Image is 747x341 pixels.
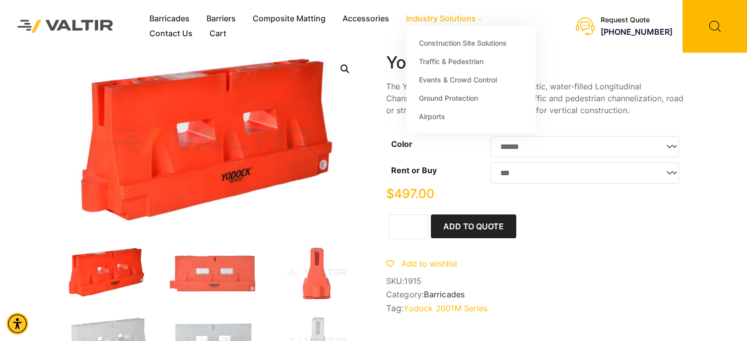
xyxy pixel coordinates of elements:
[7,10,124,43] img: Valtir Rentals
[402,259,458,269] span: Add to wishlist
[141,11,198,26] a: Barricades
[168,246,257,300] img: An orange traffic barrier with reflective white panels and the brand name "YODOCK" printed on it.
[386,303,684,313] span: Tag:
[336,60,354,78] a: Open this option
[386,80,684,116] p: The Yodock® 2001M Barricade is a plastic, water-filled Longitudinal Channelizing Device (LCD) use...
[141,26,201,41] a: Contact Us
[431,214,516,238] button: Add to Quote
[334,11,398,26] a: Accessories
[407,70,536,89] a: Events & Crowd Control
[404,303,487,313] a: Yodock 2001M Series
[407,89,536,107] a: Ground Protection
[407,52,536,70] a: Traffic & Pedestrian
[272,246,361,300] img: An orange plastic object with a triangular shape, featuring a slot at the top and a circular base.
[407,107,536,126] a: Airports
[386,276,684,286] span: SKU:
[386,186,394,201] span: $
[386,290,684,299] span: Category:
[6,313,28,335] div: Accessibility Menu
[386,259,458,269] a: Add to wishlist
[407,34,536,52] a: Construction Site Solutions
[404,276,421,286] span: 1915
[601,16,673,24] div: Request Quote
[391,139,412,149] label: Color
[391,165,437,175] label: Rent or Buy
[386,186,434,201] bdi: 497.00
[386,53,684,73] h1: Yodock® 2001M
[201,26,235,41] a: Cart
[64,246,153,300] img: 2001M_Org_3Q.jpg
[198,11,244,26] a: Barriers
[398,11,491,26] a: Industry Solutions
[424,289,465,299] a: Barricades
[244,11,334,26] a: Composite Matting
[389,214,428,239] input: Product quantity
[601,27,673,37] a: call (888) 496-3625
